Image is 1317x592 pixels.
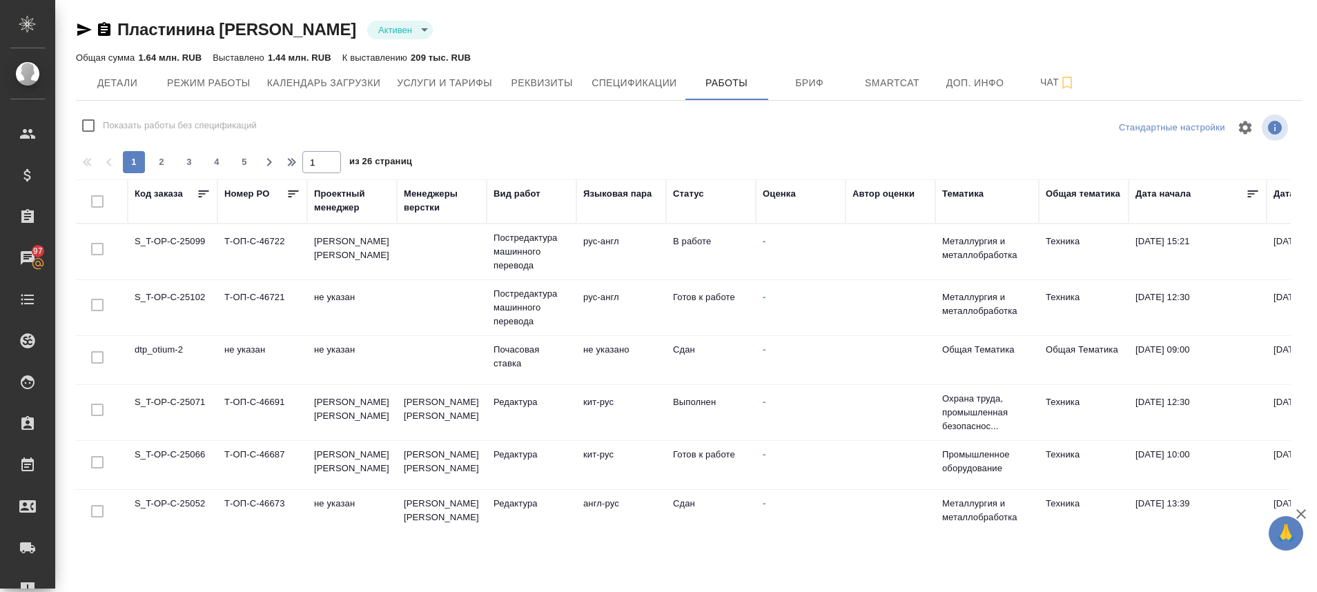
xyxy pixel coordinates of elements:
button: Скопировать ссылку для ЯМессенджера [76,21,92,38]
p: Охрана труда, промышленная безопаснос... [942,392,1032,433]
button: 4 [206,151,228,173]
svg: Подписаться [1059,75,1075,91]
td: Техника [1039,388,1129,437]
td: S_T-OP-C-25052 [128,490,217,538]
p: Общая сумма [76,52,138,63]
span: Детали [84,75,150,92]
td: [DATE] 13:39 [1129,490,1267,538]
span: Настроить таблицу [1229,111,1262,144]
button: Активен [374,24,416,36]
span: Спецификации [592,75,676,92]
p: К выставлению [342,52,411,63]
span: Услуги и тарифы [397,75,492,92]
p: Редактура [494,395,569,409]
a: Пластинина [PERSON_NAME] [117,20,356,39]
span: Smartcat [859,75,926,92]
span: 2 [150,155,173,169]
td: [PERSON_NAME] [PERSON_NAME] [307,388,397,437]
div: Дата начала [1135,187,1191,201]
button: 🙏 [1269,516,1303,551]
td: не указан [307,336,397,384]
a: 97 [3,241,52,275]
span: Показать работы без спецификаций [103,119,257,132]
div: Номер PO [224,187,269,201]
span: Реквизиты [509,75,575,92]
p: Промышленное оборудование [942,448,1032,475]
p: 209 тыс. RUB [411,52,471,63]
div: Код заказа [135,187,183,201]
p: Выставлено [213,52,268,63]
p: 1.44 млн. RUB [268,52,331,63]
span: 97 [25,244,51,258]
td: Техника [1039,228,1129,276]
p: Редактура [494,448,569,462]
td: [DATE] 12:30 [1129,284,1267,332]
td: Т-ОП-С-46673 [217,490,307,538]
a: - [763,236,765,246]
td: не указан [307,490,397,538]
div: Активен [367,21,433,39]
p: Металлургия и металлобработка [942,235,1032,262]
span: Доп. инфо [942,75,1008,92]
p: Металлургия и металлобработка [942,497,1032,524]
td: В работе [666,228,756,276]
div: Менеджеры верстки [404,187,480,215]
td: [PERSON_NAME] [PERSON_NAME] [397,441,487,489]
td: Общая Тематика [1039,336,1129,384]
td: Т-ОП-С-46687 [217,441,307,489]
a: - [763,344,765,355]
div: Вид работ [494,187,540,201]
div: Языковая пара [583,187,652,201]
span: 3 [178,155,200,169]
span: Посмотреть информацию [1262,115,1291,141]
span: 🙏 [1274,519,1298,548]
div: Оценка [763,187,796,201]
span: 5 [233,155,255,169]
td: [DATE] 15:21 [1129,228,1267,276]
td: S_T-OP-C-25066 [128,441,217,489]
td: Сдан [666,336,756,384]
td: не указан [307,284,397,332]
p: Почасовая ставка [494,343,569,371]
p: 1.64 млн. RUB [138,52,202,63]
p: Постредактура машинного перевода [494,287,569,328]
td: Техника [1039,284,1129,332]
a: - [763,449,765,460]
td: Т-ОП-С-46721 [217,284,307,332]
span: Работы [694,75,760,92]
div: Тематика [942,187,984,201]
td: Т-ОП-С-46722 [217,228,307,276]
td: [DATE] 12:30 [1129,388,1267,437]
a: - [763,292,765,302]
p: Общая Тематика [942,343,1032,357]
td: [PERSON_NAME] [PERSON_NAME] [397,490,487,538]
td: dtp_otium-2 [128,336,217,384]
div: split button [1115,117,1229,139]
td: Готов к работе [666,284,756,332]
a: - [763,397,765,407]
td: Техника [1039,441,1129,489]
div: Статус [673,187,704,201]
a: - [763,498,765,509]
td: [PERSON_NAME] [PERSON_NAME] [397,388,487,437]
td: Выполнен [666,388,756,437]
div: Общая тематика [1046,187,1120,201]
td: S_T-OP-C-25102 [128,284,217,332]
td: Сдан [666,490,756,538]
td: рус-англ [576,284,666,332]
span: Бриф [777,75,843,92]
button: 2 [150,151,173,173]
td: Готов к работе [666,441,756,489]
td: Техника [1039,490,1129,538]
div: Проектный менеджер [314,187,390,215]
td: S_T-OP-C-25099 [128,228,217,276]
td: [PERSON_NAME] [PERSON_NAME] [307,228,397,276]
td: не указано [576,336,666,384]
td: кит-рус [576,441,666,489]
td: S_T-OP-C-25071 [128,388,217,437]
td: рус-англ [576,228,666,276]
p: Постредактура машинного перевода [494,231,569,273]
td: не указан [217,336,307,384]
button: Скопировать ссылку [96,21,113,38]
span: Режим работы [167,75,251,92]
